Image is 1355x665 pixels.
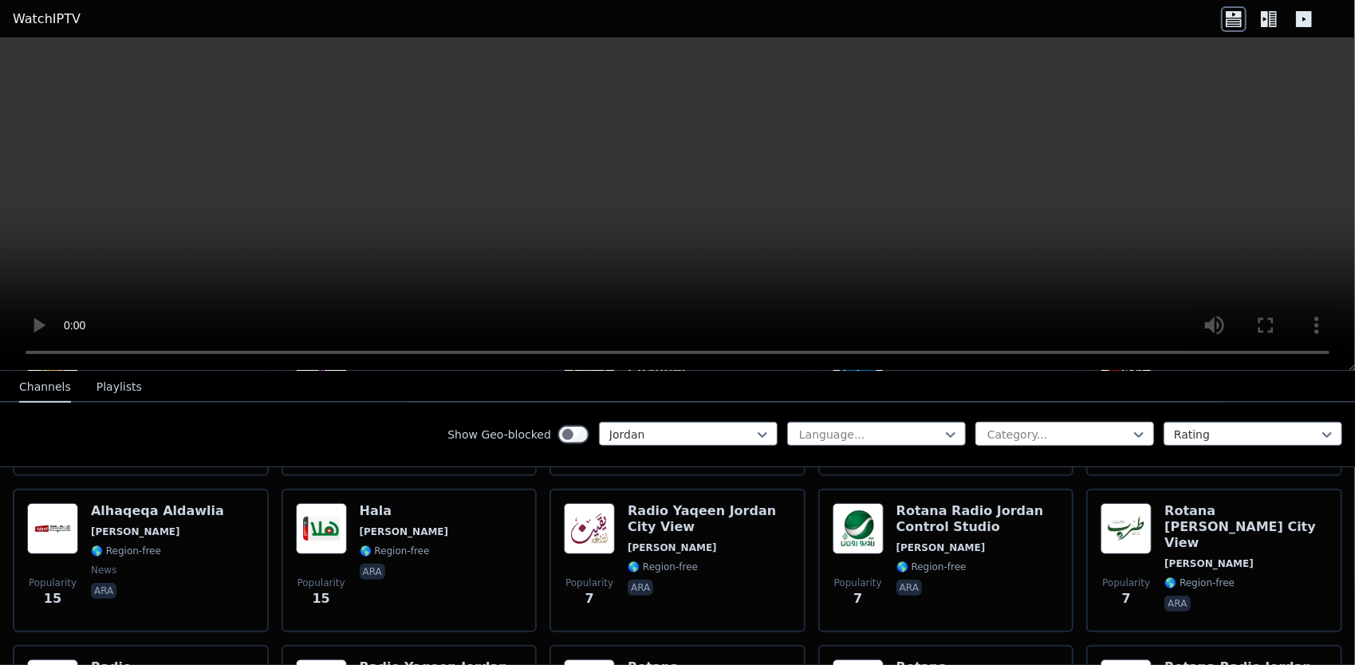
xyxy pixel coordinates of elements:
span: 🌎 Region-free [628,561,698,573]
a: WatchIPTV [13,10,81,29]
span: [PERSON_NAME] [91,525,180,538]
span: [PERSON_NAME] [360,525,449,538]
span: [PERSON_NAME] [628,541,717,554]
label: Show Geo-blocked [447,427,551,443]
img: Alhaqeqa Aldawlia [27,503,78,554]
h6: Rotana [PERSON_NAME] City View [1164,503,1328,551]
span: Popularity [834,576,882,589]
img: Radio Yaqeen Jordan City View [564,503,615,554]
span: Popularity [1102,576,1150,589]
h6: Alhaqeqa Aldawlia [91,503,224,519]
img: Hala [296,503,347,554]
span: 7 [585,589,594,608]
button: Playlists [97,372,142,403]
h6: Hala [360,503,449,519]
span: Popularity [565,576,613,589]
h6: Radio Yaqeen Jordan City View [628,503,791,535]
span: news [91,564,116,576]
span: 15 [312,589,329,608]
span: Popularity [29,576,77,589]
span: 15 [44,589,61,608]
p: ara [1164,596,1190,612]
p: ara [91,583,116,599]
p: ara [360,564,385,580]
h6: Rotana Radio Jordan Control Studio [896,503,1060,535]
span: 7 [1122,589,1131,608]
span: [PERSON_NAME] [1164,557,1254,570]
span: 🌎 Region-free [91,545,161,557]
span: 🌎 Region-free [896,561,967,573]
span: 🌎 Region-free [360,545,430,557]
span: Popularity [297,576,345,589]
p: ara [628,580,653,596]
img: Rotana Tarab Jordan City View [1101,503,1152,554]
img: Rotana Radio Jordan Control Studio [833,503,884,554]
p: ara [896,580,922,596]
span: 🌎 Region-free [1164,576,1235,589]
span: [PERSON_NAME] [896,541,986,554]
button: Channels [19,372,71,403]
span: 7 [853,589,862,608]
